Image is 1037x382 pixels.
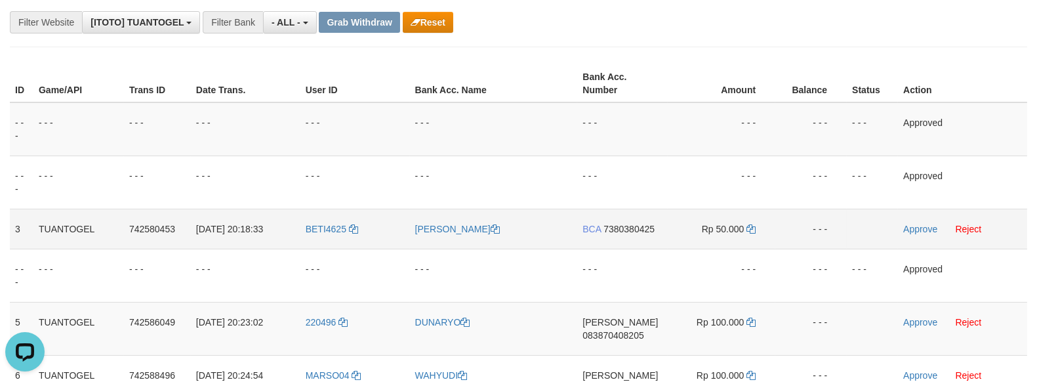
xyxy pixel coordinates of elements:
a: 220496 [306,317,348,328]
a: Approve [903,317,937,328]
div: Filter Website [10,11,82,33]
td: - - - [33,156,124,209]
a: Approve [903,370,937,381]
td: - - - [668,156,775,209]
span: [ITOTO] TUANTOGEL [91,17,184,28]
a: Approve [903,224,937,234]
th: Game/API [33,65,124,102]
td: TUANTOGEL [33,302,124,355]
th: Amount [668,65,775,102]
th: Trans ID [124,65,191,102]
span: 220496 [306,317,336,328]
td: - - - [775,249,847,302]
td: - - - [668,102,775,156]
td: - - - [124,249,191,302]
span: [PERSON_NAME] [582,317,658,328]
a: WAHYUDI [415,370,468,381]
div: Filter Bank [203,11,263,33]
th: Date Trans. [191,65,300,102]
span: Rp 100.000 [697,317,744,328]
td: Approved [898,249,1027,302]
button: Open LiveChat chat widget [5,5,45,45]
td: - - - [410,102,578,156]
a: Copy 100000 to clipboard [746,317,756,328]
th: ID [10,65,33,102]
a: Reject [956,224,982,234]
td: - - - [191,102,300,156]
button: - ALL - [263,11,316,33]
th: Status [847,65,898,102]
td: 5 [10,302,33,355]
td: - - - [10,249,33,302]
span: 742586049 [129,317,175,328]
td: - - - [10,102,33,156]
span: MARSO04 [306,370,350,381]
td: - - - [124,102,191,156]
span: Copy 083870408205 to clipboard [582,330,643,341]
td: - - - [847,156,898,209]
td: - - - [10,156,33,209]
a: [PERSON_NAME] [415,224,500,234]
td: - - - [577,156,668,209]
a: Reject [956,317,982,328]
th: Bank Acc. Number [577,65,668,102]
td: - - - [668,249,775,302]
td: TUANTOGEL [33,209,124,249]
a: MARSO04 [306,370,361,381]
a: BETI4625 [306,224,358,234]
a: Copy 50000 to clipboard [746,224,756,234]
td: - - - [300,156,410,209]
td: 3 [10,209,33,249]
a: Copy 100000 to clipboard [746,370,756,381]
span: BCA [582,224,601,234]
button: Grab Withdraw [319,12,399,33]
td: - - - [577,102,668,156]
th: User ID [300,65,410,102]
span: [DATE] 20:24:54 [196,370,263,381]
td: - - - [847,249,898,302]
th: Bank Acc. Name [410,65,578,102]
th: Action [898,65,1027,102]
span: 742580453 [129,224,175,234]
button: Reset [403,12,453,33]
span: [PERSON_NAME] [582,370,658,381]
td: - - - [775,102,847,156]
span: [DATE] 20:18:33 [196,224,263,234]
td: - - - [775,156,847,209]
td: - - - [33,249,124,302]
span: [DATE] 20:23:02 [196,317,263,328]
td: - - - [410,156,578,209]
td: Approved [898,102,1027,156]
a: DUNARYO [415,317,470,328]
td: - - - [300,102,410,156]
th: Balance [775,65,847,102]
td: - - - [191,249,300,302]
td: - - - [847,102,898,156]
td: Approved [898,156,1027,209]
span: Rp 50.000 [702,224,744,234]
td: - - - [191,156,300,209]
td: - - - [124,156,191,209]
td: - - - [775,209,847,249]
span: BETI4625 [306,224,346,234]
td: - - - [775,302,847,355]
td: - - - [410,249,578,302]
td: - - - [300,249,410,302]
td: - - - [33,102,124,156]
button: [ITOTO] TUANTOGEL [82,11,200,33]
a: Reject [956,370,982,381]
span: - ALL - [272,17,300,28]
span: Rp 100.000 [697,370,744,381]
td: - - - [577,249,668,302]
span: Copy 7380380425 to clipboard [603,224,655,234]
span: 742588496 [129,370,175,381]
